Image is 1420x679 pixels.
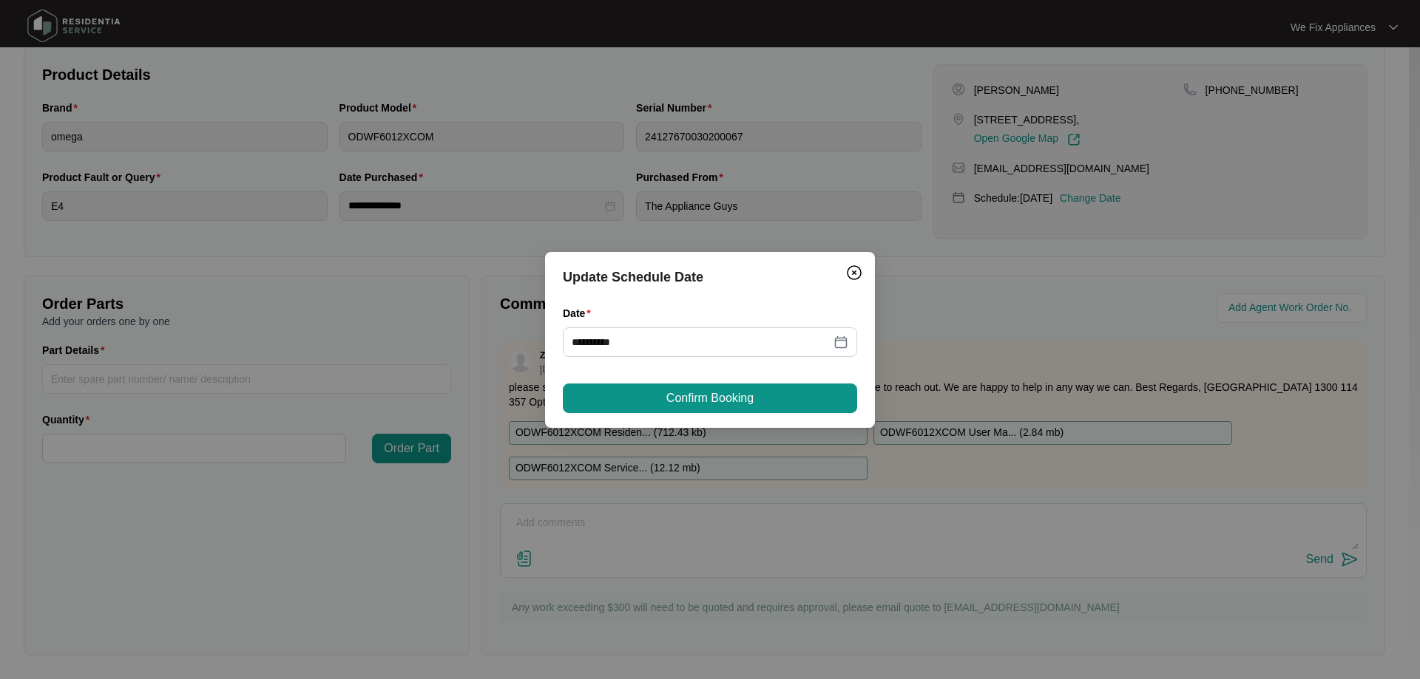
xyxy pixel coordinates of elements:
div: Update Schedule Date [563,267,857,287]
label: Date [563,306,597,321]
input: Date [572,334,831,350]
button: Close [842,261,866,284]
img: closeCircle [845,264,863,282]
span: Confirm Booking [666,389,754,407]
button: Confirm Booking [563,383,857,413]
